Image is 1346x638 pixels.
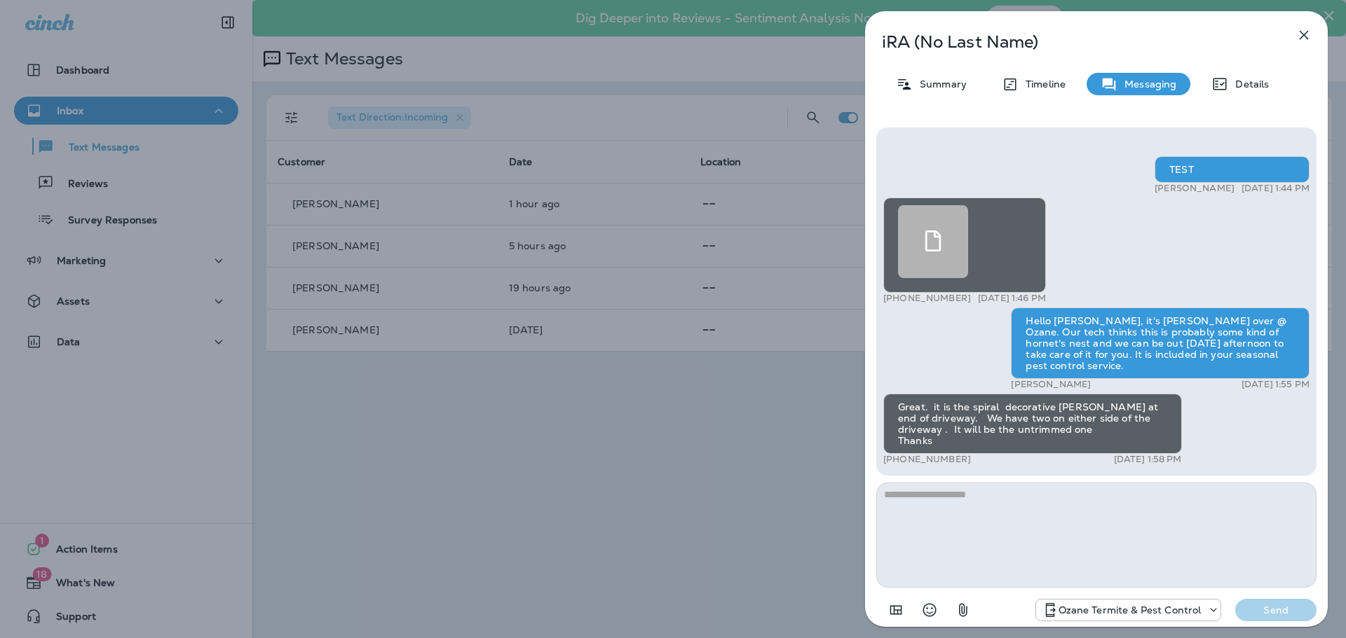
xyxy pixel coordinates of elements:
p: Timeline [1019,78,1066,90]
button: Select an emoji [916,596,944,624]
p: [PHONE_NUMBER] [883,293,971,304]
p: [DATE] 1:55 PM [1242,379,1310,390]
p: [PERSON_NAME] [1011,379,1091,390]
div: Hello [PERSON_NAME], it's [PERSON_NAME] over @ Ozane. Our tech thinks this is probably some kind ... [1011,307,1310,379]
p: [DATE] 1:46 PM [978,293,1046,304]
p: Ozane Termite & Pest Control [1059,604,1202,616]
div: TEST [1155,156,1310,183]
div: Great. it is the spiral decorative [PERSON_NAME] at end of driveway. We have two on either side o... [883,394,1182,454]
p: [DATE] 1:58 PM [1114,454,1182,465]
p: [PHONE_NUMBER] [883,454,971,465]
p: [PERSON_NAME] [1155,183,1235,194]
p: Summary [913,78,967,90]
p: Details [1228,78,1269,90]
p: iRA (No Last Name) [882,32,1265,52]
p: Messaging [1117,78,1176,90]
div: +1 (732) 702-5770 [1036,602,1221,618]
button: Add in a premade template [882,596,910,624]
p: [DATE] 1:44 PM [1242,183,1310,194]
